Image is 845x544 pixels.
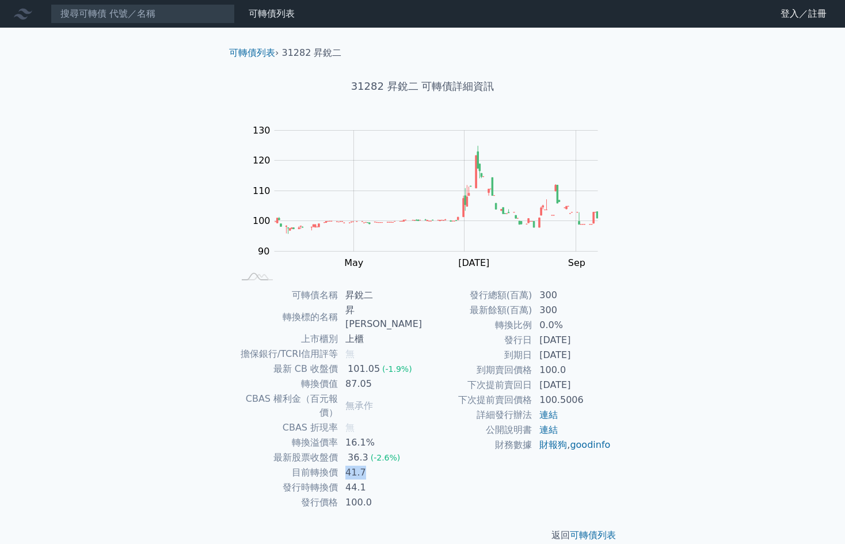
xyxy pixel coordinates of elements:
[345,451,371,465] div: 36.3
[338,332,422,347] td: 上櫃
[570,530,616,541] a: 可轉債列表
[234,347,338,362] td: 擔保銀行/TCRI信用評等
[539,439,567,450] a: 財報狗
[422,348,532,363] td: 到期日
[532,348,611,363] td: [DATE]
[247,125,615,292] g: Chart
[422,423,532,438] td: 公開說明書
[338,303,422,332] td: 昇[PERSON_NAME]
[253,185,271,196] tspan: 110
[234,391,338,420] td: CBAS 權利金（百元報價）
[422,333,532,348] td: 發行日
[532,438,611,452] td: ,
[570,439,610,450] a: goodinfo
[338,465,422,480] td: 41.7
[234,465,338,480] td: 目前轉換價
[234,362,338,376] td: 最新 CB 收盤價
[253,155,271,166] tspan: 120
[234,480,338,495] td: 發行時轉換價
[771,5,836,23] a: 登入／註冊
[345,348,355,359] span: 無
[422,408,532,423] td: 詳細發行辦法
[345,362,382,376] div: 101.05
[422,303,532,318] td: 最新餘額(百萬)
[532,363,611,378] td: 100.0
[234,288,338,303] td: 可轉債名稱
[539,424,558,435] a: 連結
[51,4,235,24] input: 搜尋可轉債 代號／名稱
[532,288,611,303] td: 300
[345,422,355,433] span: 無
[338,495,422,510] td: 100.0
[568,257,585,268] tspan: Sep
[458,257,489,268] tspan: [DATE]
[532,318,611,333] td: 0.0%
[532,393,611,408] td: 100.5006
[422,288,532,303] td: 發行總額(百萬)
[338,288,422,303] td: 昇銳二
[229,46,279,60] li: ›
[371,453,401,462] span: (-2.6%)
[422,378,532,393] td: 下次提前賣回日
[234,303,338,332] td: 轉換標的名稱
[422,363,532,378] td: 到期賣回價格
[282,46,342,60] li: 31282 昇銳二
[532,303,611,318] td: 300
[249,8,295,19] a: 可轉債列表
[345,400,373,411] span: 無承作
[234,420,338,435] td: CBAS 折現率
[539,409,558,420] a: 連結
[532,378,611,393] td: [DATE]
[344,257,363,268] tspan: May
[234,332,338,347] td: 上市櫃別
[258,246,269,257] tspan: 90
[253,215,271,226] tspan: 100
[422,438,532,452] td: 財務數據
[220,528,625,542] p: 返回
[234,435,338,450] td: 轉換溢價率
[229,47,275,58] a: 可轉債列表
[382,364,412,374] span: (-1.9%)
[234,376,338,391] td: 轉換價值
[338,435,422,450] td: 16.1%
[220,78,625,94] h1: 31282 昇銳二 可轉債詳細資訊
[234,495,338,510] td: 發行價格
[338,376,422,391] td: 87.05
[234,450,338,465] td: 最新股票收盤價
[422,318,532,333] td: 轉換比例
[422,393,532,408] td: 下次提前賣回價格
[338,480,422,495] td: 44.1
[532,333,611,348] td: [DATE]
[253,125,271,136] tspan: 130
